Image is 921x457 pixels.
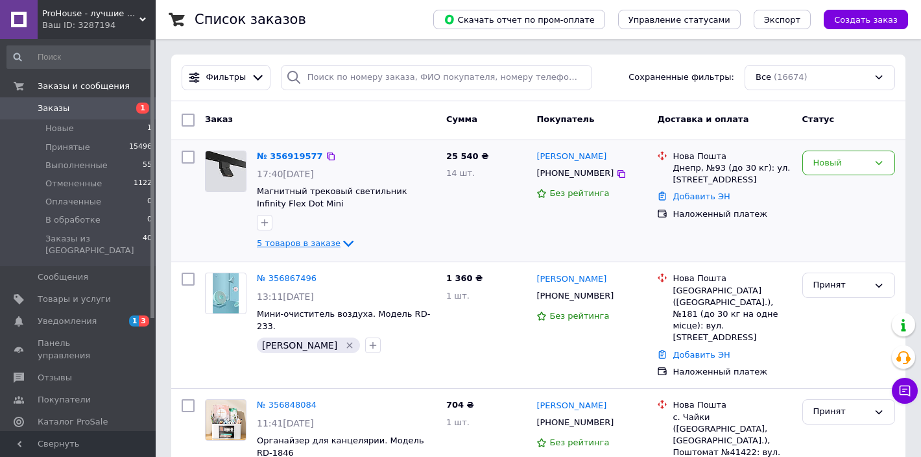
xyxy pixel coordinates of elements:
[433,10,605,29] button: Скачать отчет по пром-оплате
[673,285,791,344] div: [GEOGRAPHIC_DATA] ([GEOGRAPHIC_DATA].), №181 (до 30 кг на одне місце): вул. [STREET_ADDRESS]
[802,114,835,124] span: Статус
[657,114,748,124] span: Доставка и оплата
[257,238,356,248] a: 5 товаров в заказе
[281,65,592,90] input: Поиск по номеру заказа, ФИО покупателя, номеру телефона, Email, номеру накладной
[536,114,594,124] span: Покупатель
[147,214,152,226] span: 0
[257,291,314,302] span: 13:11[DATE]
[6,45,153,69] input: Поиск
[42,19,156,31] div: Ваш ID: 3287194
[344,340,355,351] svg: Удалить метку
[143,160,152,171] span: 55
[764,15,800,25] span: Экспорт
[205,399,246,441] a: Фото товару
[446,114,477,124] span: Сумма
[45,233,143,256] span: Заказы из [GEOGRAPHIC_DATA]
[195,12,306,27] h1: Список заказов
[45,214,101,226] span: В обработке
[45,123,74,134] span: Новые
[45,142,90,153] span: Принятые
[205,273,246,314] a: Фото товару
[536,291,614,301] span: [PHONE_NUMBER]
[45,196,101,208] span: Оплаченные
[536,151,606,163] a: [PERSON_NAME]
[536,417,614,427] span: [PHONE_NUMBER]
[45,160,108,171] span: Выполненные
[673,273,791,284] div: Нова Пошта
[834,15,898,25] span: Создать заказ
[257,309,430,331] a: Мини-очиститель воздуха. Модель RD-233.
[206,400,245,440] img: Фото товару
[38,293,111,305] span: Товары и услуги
[129,315,139,327] span: 1
[147,123,152,134] span: 1
[134,178,152,190] span: 1122
[257,400,317,410] a: № 356848084
[673,350,730,360] a: Добавить ЭН
[549,311,609,321] span: Без рейтинга
[673,162,791,186] div: Днепр, №93 (до 30 кг): ул. [STREET_ADDRESS]
[446,417,470,427] span: 1 шт.
[139,315,149,327] span: 3
[205,151,246,192] a: Фото товару
[257,238,341,248] span: 5 товаров в заказе
[673,208,791,220] div: Наложенный платеж
[618,10,741,29] button: Управление статусами
[205,114,233,124] span: Заказ
[206,151,246,191] img: Фото товару
[213,273,239,314] img: Фото товару
[129,142,152,153] span: 15496
[257,169,314,179] span: 17:40[DATE]
[756,71,771,84] span: Все
[824,10,908,29] button: Создать заказ
[45,178,102,190] span: Отмененные
[628,15,730,25] span: Управление статусами
[38,80,130,92] span: Заказы и сообщения
[136,103,149,114] span: 1
[673,151,791,162] div: Нова Пошта
[262,340,337,351] span: [PERSON_NAME]
[813,405,868,419] div: Принят
[536,273,606,286] a: [PERSON_NAME]
[549,438,609,447] span: Без рейтинга
[446,273,483,283] span: 1 360 ₴
[446,291,470,301] span: 1 шт.
[38,416,108,428] span: Каталог ProSale
[628,71,734,84] span: Сохраненные фильтры:
[673,366,791,378] div: Наложенный платеж
[536,168,614,178] span: [PHONE_NUMBER]
[38,372,72,384] span: Отзывы
[774,72,807,82] span: (16674)
[673,191,730,201] a: Добавить ЭН
[38,315,97,327] span: Уведомления
[813,156,868,170] div: Новый
[42,8,139,19] span: ProHouse - лучшие решения для вашего дома
[536,400,606,412] a: [PERSON_NAME]
[549,188,609,198] span: Без рейтинга
[446,151,488,161] span: 25 540 ₴
[143,233,152,256] span: 40
[38,394,91,406] span: Покупатели
[444,14,595,25] span: Скачать отчет по пром-оплате
[257,151,323,161] a: № 356919577
[892,378,918,404] button: Чат с покупателем
[257,418,314,428] span: 11:41[DATE]
[673,399,791,411] div: Нова Пошта
[257,186,407,208] a: Магнитный трековый светильник Infinity Flex Dot Mini
[813,278,868,292] div: Принят
[206,71,246,84] span: Фильтры
[38,103,69,114] span: Заказы
[257,273,317,283] a: № 356867496
[147,196,152,208] span: 0
[446,168,475,178] span: 14 шт.
[811,14,908,24] a: Создать заказ
[38,338,120,361] span: Панель управления
[446,400,474,410] span: 704 ₴
[38,271,88,283] span: Сообщения
[754,10,811,29] button: Экспорт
